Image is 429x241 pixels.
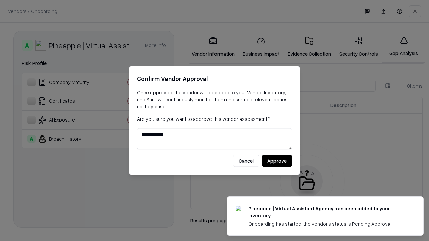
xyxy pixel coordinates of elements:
[235,205,243,213] img: trypineapple.com
[137,115,292,123] p: Are you sure you want to approve this vendor assessment?
[262,155,292,167] button: Approve
[248,205,407,219] div: Pineapple | Virtual Assistant Agency has been added to your inventory
[233,155,259,167] button: Cancel
[137,89,292,110] p: Once approved, the vendor will be added to your Vendor Inventory, and Shift will continuously mon...
[248,220,407,227] div: Onboarding has started, the vendor's status is Pending Approval.
[137,74,292,84] h2: Confirm Vendor Approval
